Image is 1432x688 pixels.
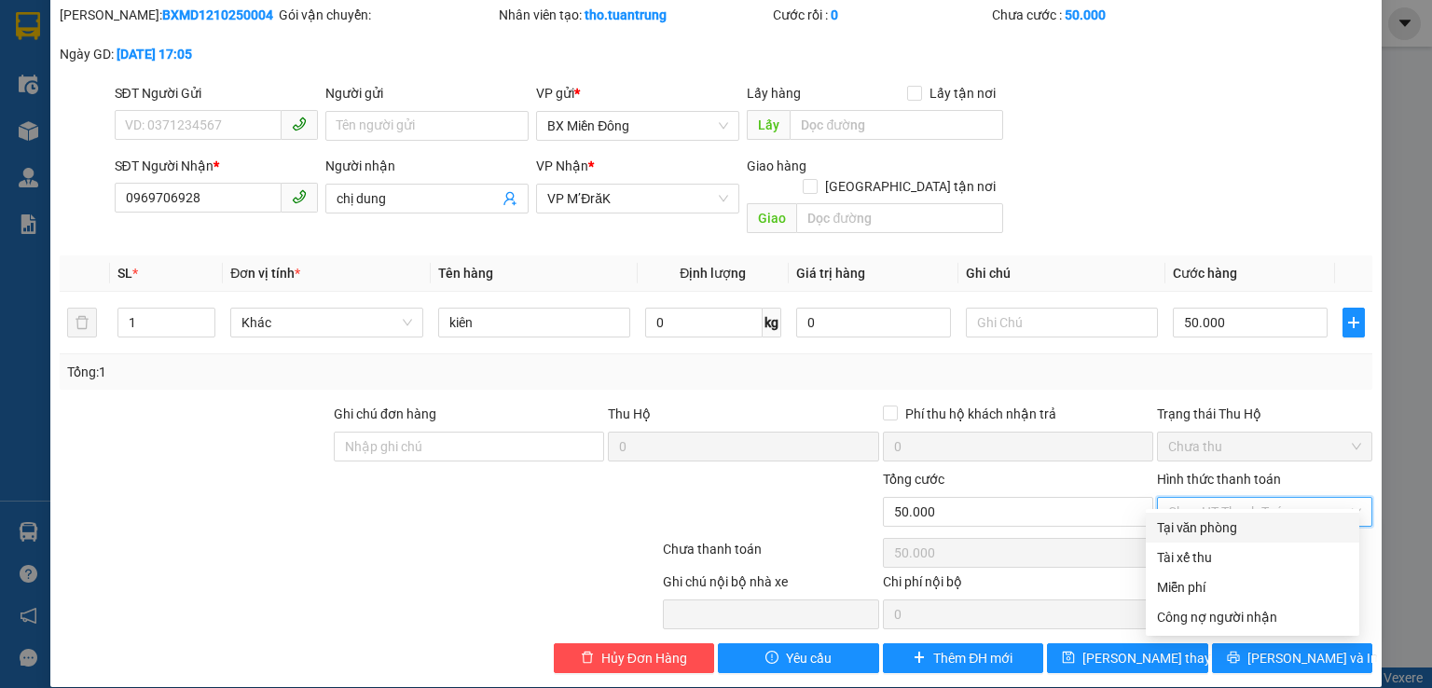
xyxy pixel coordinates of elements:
button: deleteHủy Đơn Hàng [554,643,715,673]
input: Dọc đường [790,110,1003,140]
div: Cước rồi : [773,5,988,25]
div: Chưa thanh toán [661,539,880,571]
span: phone [292,117,307,131]
span: [PERSON_NAME] thay đổi [1082,648,1232,668]
span: Tên hàng [438,266,493,281]
b: BXMD1210250004 [162,7,273,22]
span: Định lượng [680,266,746,281]
span: Đơn vị tính [230,266,300,281]
span: SL [117,266,132,281]
div: SĐT Người Gửi [115,83,318,103]
span: plus [913,651,926,666]
div: Chưa cước : [992,5,1207,25]
div: Ghi chú nội bộ nhà xe [663,571,878,599]
div: Người gửi [325,83,529,103]
input: Dọc đường [796,203,1003,233]
div: Gói vận chuyển: [279,5,494,25]
span: Hủy Đơn Hàng [601,648,687,668]
div: BX Miền Đông [16,16,165,61]
span: printer [1227,651,1240,666]
button: printer[PERSON_NAME] và In [1212,643,1373,673]
button: exclamation-circleYêu cầu [718,643,879,673]
div: Trạng thái Thu Hộ [1157,404,1372,424]
span: kg [763,308,781,337]
span: phone [292,189,307,204]
div: [PERSON_NAME]: [60,5,275,25]
span: Lấy hàng [747,86,801,101]
div: 70.000 [14,98,168,120]
span: SL [163,130,188,156]
b: 50.000 [1065,7,1106,22]
b: [DATE] 17:05 [117,47,192,62]
b: 0 [831,7,838,22]
div: Miễn phí [1157,577,1348,598]
span: Nhận: [178,18,223,37]
div: Người nhận [325,156,529,176]
div: Công nợ người nhận [1157,607,1348,627]
span: Giá trị hàng [796,266,865,281]
div: Tổng: 1 [67,362,554,382]
div: Nhân viên tạo: [499,5,769,25]
span: CR : [14,100,43,119]
span: Cước hàng [1173,266,1237,281]
div: SĐT Người Nhận [115,156,318,176]
button: save[PERSON_NAME] thay đổi [1047,643,1208,673]
span: Lấy [747,110,790,140]
span: Chọn HT Thanh Toán [1168,498,1361,526]
label: Hình thức thanh toán [1157,472,1281,487]
span: Thu Hộ [608,406,651,421]
input: Ghi chú đơn hàng [334,432,604,461]
span: Tổng cước [883,472,944,487]
div: 0792627335 [178,61,328,87]
button: plusThêm ĐH mới [883,643,1044,673]
div: Cước gửi hàng sẽ được ghi vào công nợ của người nhận [1146,602,1359,632]
span: delete [581,651,594,666]
div: Tên hàng: kien ( : 1 ) [16,131,328,155]
span: Phí thu hộ khách nhận trả [898,404,1064,424]
span: user-add [503,191,517,206]
span: VP M’ĐrăK [547,185,728,213]
input: Ghi Chú [966,308,1158,337]
span: [GEOGRAPHIC_DATA] tận nơi [818,176,1003,197]
span: Chưa thu [1168,433,1361,461]
span: VP Nhận [536,158,588,173]
div: VP gửi [536,83,739,103]
span: Lấy tận nơi [922,83,1003,103]
div: Tại văn phòng [1157,517,1348,538]
span: Giao [747,203,796,233]
div: Ngày GD: [60,44,275,64]
span: exclamation-circle [765,651,778,666]
b: tho.tuantrung [585,7,667,22]
span: Gửi: [16,18,45,37]
button: delete [67,308,97,337]
span: Giao hàng [747,158,806,173]
div: Tài xế thu [1157,547,1348,568]
input: VD: Bàn, Ghế [438,308,630,337]
span: Yêu cầu [786,648,832,668]
span: Thêm ĐH mới [933,648,1012,668]
label: Ghi chú đơn hàng [334,406,436,421]
span: plus [1343,315,1364,330]
th: Ghi chú [958,255,1165,292]
span: save [1062,651,1075,666]
div: Chú TRUNG [178,16,328,61]
span: Khác [241,309,411,337]
span: [PERSON_NAME] và In [1247,648,1378,668]
div: Chi phí nội bộ [883,571,1153,599]
span: BX Miền Đông [547,112,728,140]
button: plus [1342,308,1365,337]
